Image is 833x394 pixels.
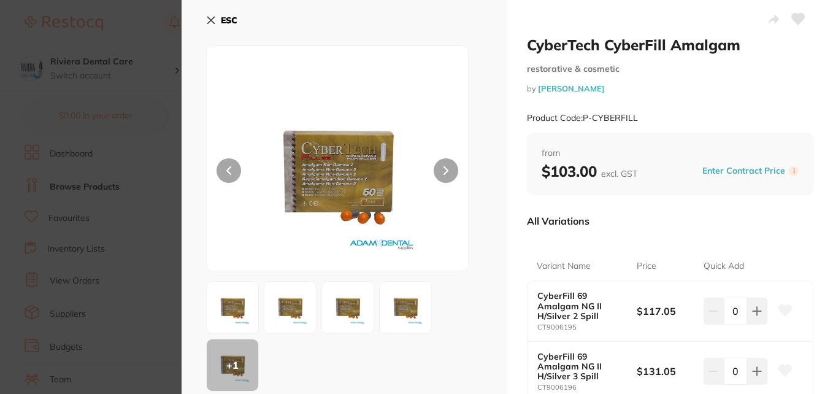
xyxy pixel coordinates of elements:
div: + 1 [207,339,258,391]
b: CyberFill 69 Amalgam NG II H/Silver 2 Spill [537,291,627,320]
img: NjE5NC5qcGc [259,77,416,271]
label: i [789,166,799,176]
b: $103.00 [542,162,637,180]
button: ESC [206,10,237,31]
p: All Variations [527,215,589,227]
small: restorative & cosmetic [527,64,813,74]
img: NjE5Ni5qcGc [326,285,370,330]
a: [PERSON_NAME] [538,83,605,93]
small: Product Code: P-CYBERFILL [527,113,638,123]
button: Enter Contract Price [699,165,789,177]
span: from [542,147,799,160]
small: by [527,84,813,93]
span: excl. GST [601,168,637,179]
img: NjE5NS5qcGc [268,285,312,330]
button: +1 [206,339,259,392]
p: Variant Name [537,260,591,272]
img: NjE5NC5qcGc [210,285,255,330]
p: Price [637,260,656,272]
b: $131.05 [637,365,696,378]
b: $117.05 [637,304,696,318]
b: CyberFill 69 Amalgam NG II H/Silver 3 Spill [537,352,627,381]
small: CT9006195 [537,323,637,331]
h2: CyberTech CyberFill Amalgam [527,36,813,54]
b: ESC [221,15,237,26]
img: NjE5NS5qcGc [383,285,428,330]
small: CT9006196 [537,384,637,392]
p: Quick Add [704,260,744,272]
